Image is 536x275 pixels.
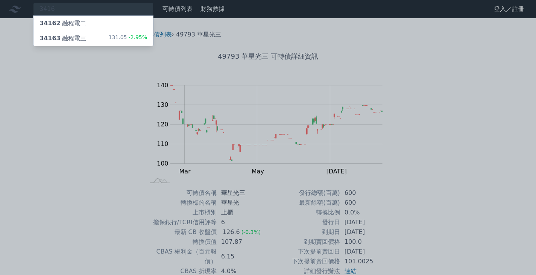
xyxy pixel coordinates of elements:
[39,34,86,43] div: 融程電三
[39,20,61,27] span: 34162
[39,35,61,42] span: 34163
[33,16,153,31] a: 34162融程電二
[39,19,86,28] div: 融程電二
[127,34,147,40] span: -2.95%
[108,34,147,43] div: 131.05
[33,31,153,46] a: 34163融程電三 131.05-2.95%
